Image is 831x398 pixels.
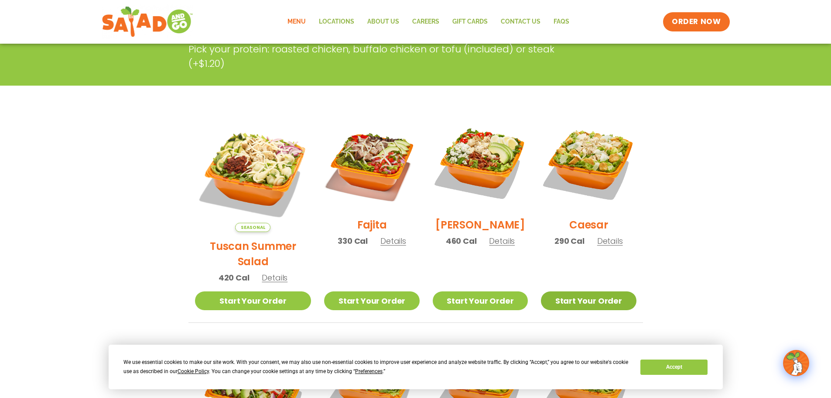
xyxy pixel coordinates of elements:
[312,12,361,32] a: Locations
[380,235,406,246] span: Details
[281,12,576,32] nav: Menu
[102,4,194,39] img: new-SAG-logo-768×292
[195,239,311,269] h2: Tuscan Summer Salad
[435,217,525,232] h2: [PERSON_NAME]
[541,291,636,310] a: Start Your Order
[109,345,723,389] div: Cookie Consent Prompt
[640,360,708,375] button: Accept
[235,223,270,232] span: Seasonal
[672,17,721,27] span: ORDER NOW
[663,12,729,31] a: ORDER NOW
[446,235,477,247] span: 460 Cal
[281,12,312,32] a: Menu
[784,351,808,375] img: wpChatIcon
[554,235,585,247] span: 290 Cal
[338,235,368,247] span: 330 Cal
[178,368,209,374] span: Cookie Policy
[547,12,576,32] a: FAQs
[361,12,406,32] a: About Us
[494,12,547,32] a: Contact Us
[433,115,528,211] img: Product photo for Cobb Salad
[195,115,311,232] img: Product photo for Tuscan Summer Salad
[324,115,419,211] img: Product photo for Fajita Salad
[357,217,387,232] h2: Fajita
[406,12,446,32] a: Careers
[489,235,515,246] span: Details
[569,217,608,232] h2: Caesar
[541,115,636,211] img: Product photo for Caesar Salad
[262,272,287,283] span: Details
[355,368,383,374] span: Preferences
[433,291,528,310] a: Start Your Order
[597,235,623,246] span: Details
[219,272,250,284] span: 420 Cal
[324,291,419,310] a: Start Your Order
[188,42,577,71] p: Pick your protein: roasted chicken, buffalo chicken or tofu (included) or steak (+$1.20)
[446,12,494,32] a: GIFT CARDS
[195,291,311,310] a: Start Your Order
[123,358,630,376] div: We use essential cookies to make our site work. With your consent, we may also use non-essential ...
